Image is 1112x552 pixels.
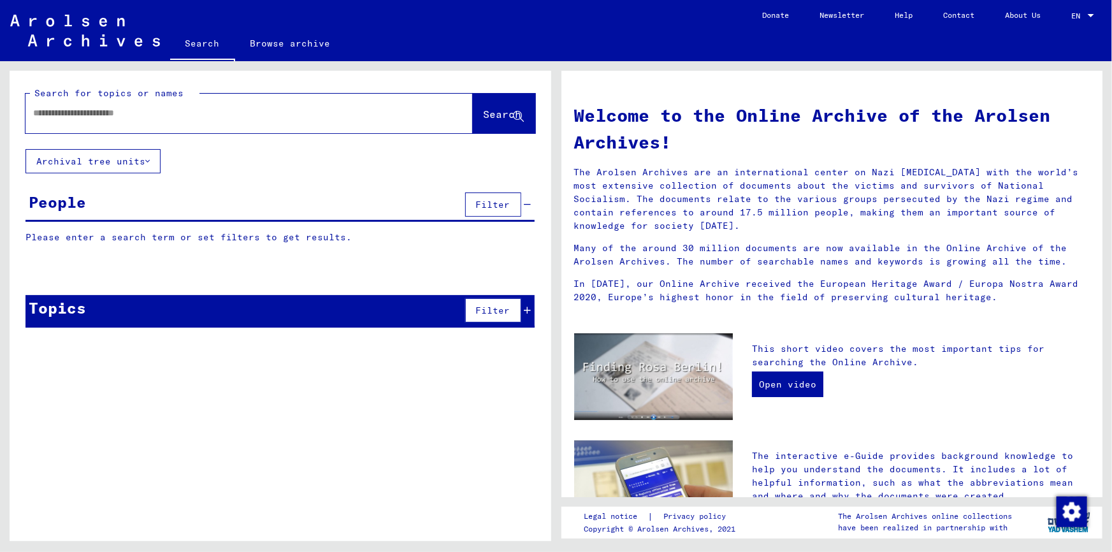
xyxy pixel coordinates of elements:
a: Search [170,28,235,61]
p: This short video covers the most important tips for searching the Online Archive. [752,342,1090,369]
button: Filter [465,192,521,217]
span: Search [484,108,522,120]
a: Open video [752,372,823,397]
p: The interactive e-Guide provides background knowledge to help you understand the documents. It in... [752,449,1090,503]
img: video.jpg [574,333,733,420]
div: Topics [29,296,86,319]
span: Filter [476,199,510,210]
div: | [584,510,741,523]
p: have been realized in partnership with [838,522,1012,534]
mat-label: Search for topics or names [34,87,184,99]
a: Legal notice [584,510,647,523]
button: Filter [465,298,521,323]
p: Copyright © Arolsen Archives, 2021 [584,523,741,535]
button: Search [473,94,535,133]
img: yv_logo.png [1045,506,1093,538]
a: Browse archive [235,28,346,59]
a: Privacy policy [653,510,741,523]
p: Many of the around 30 million documents are now available in the Online Archive of the Arolsen Ar... [574,242,1090,268]
img: Arolsen_neg.svg [10,15,160,47]
p: The Arolsen Archives online collections [838,511,1012,522]
p: Please enter a search term or set filters to get results. [25,231,535,244]
img: Change consent [1057,497,1087,527]
p: The Arolsen Archives are an international center on Nazi [MEDICAL_DATA] with the world’s most ext... [574,166,1090,233]
span: EN [1071,11,1085,20]
h1: Welcome to the Online Archive of the Arolsen Archives! [574,102,1090,156]
div: People [29,191,86,214]
img: eguide.jpg [574,440,733,547]
p: In [DATE], our Online Archive received the European Heritage Award / Europa Nostra Award 2020, Eu... [574,277,1090,304]
button: Archival tree units [25,149,161,173]
span: Filter [476,305,510,316]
